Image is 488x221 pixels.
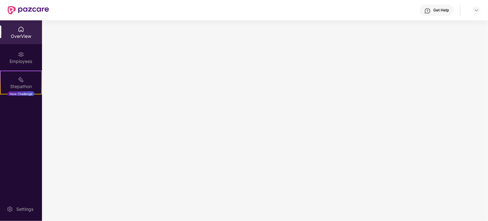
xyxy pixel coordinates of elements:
[7,206,13,212] img: svg+xml;base64,PHN2ZyBpZD0iU2V0dGluZy0yMHgyMCIgeG1sbnM9Imh0dHA6Ly93d3cudzMub3JnLzIwMDAvc3ZnIiB3aW...
[8,91,34,96] div: New Challenge
[18,51,24,58] img: svg+xml;base64,PHN2ZyBpZD0iRW1wbG95ZWVzIiB4bWxucz0iaHR0cDovL3d3dy53My5vcmcvMjAwMC9zdmciIHdpZHRoPS...
[8,6,49,14] img: New Pazcare Logo
[14,206,35,212] div: Settings
[18,26,24,32] img: svg+xml;base64,PHN2ZyBpZD0iSG9tZSIgeG1sbnM9Imh0dHA6Ly93d3cudzMub3JnLzIwMDAvc3ZnIiB3aWR0aD0iMjAiIG...
[424,8,431,14] img: svg+xml;base64,PHN2ZyBpZD0iSGVscC0zMngzMiIgeG1sbnM9Imh0dHA6Ly93d3cudzMub3JnLzIwMDAvc3ZnIiB3aWR0aD...
[474,8,479,13] img: svg+xml;base64,PHN2ZyBpZD0iRHJvcGRvd24tMzJ4MzIiIHhtbG5zPSJodHRwOi8vd3d3LnczLm9yZy8yMDAwL3N2ZyIgd2...
[433,8,449,13] div: Get Help
[1,83,41,90] div: Stepathon
[18,76,24,83] img: svg+xml;base64,PHN2ZyB4bWxucz0iaHR0cDovL3d3dy53My5vcmcvMjAwMC9zdmciIHdpZHRoPSIyMSIgaGVpZ2h0PSIyMC...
